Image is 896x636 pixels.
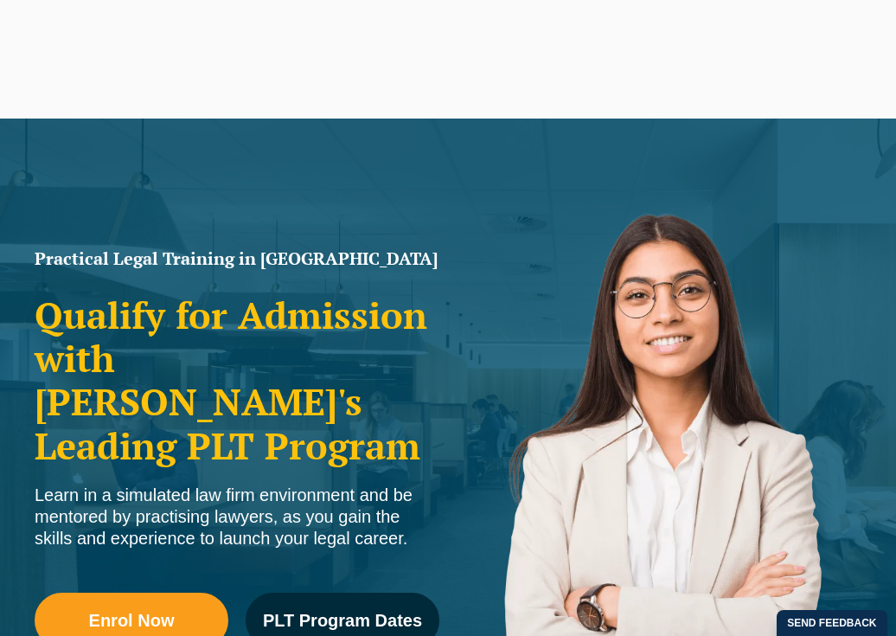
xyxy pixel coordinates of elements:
[35,293,439,468] h2: Qualify for Admission with [PERSON_NAME]'s Leading PLT Program
[263,612,422,629] span: PLT Program Dates
[35,250,439,267] h1: Practical Legal Training in [GEOGRAPHIC_DATA]
[89,612,175,629] span: Enrol Now
[35,485,439,549] div: Learn in a simulated law firm environment and be mentored by practising lawyers, as you gain the ...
